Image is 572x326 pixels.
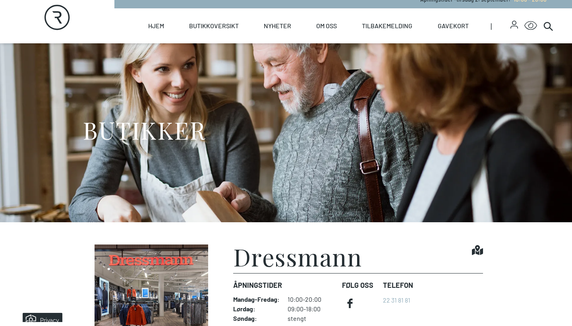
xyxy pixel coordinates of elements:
dd: 10:00-20:00 [288,295,336,303]
h5: Privacy [32,2,51,15]
a: Hjem [148,8,164,43]
dt: FØLG OSS [342,280,377,291]
dt: Mandag - Fredag : [233,295,280,303]
a: Tilbakemelding [362,8,412,43]
h1: Dressmann [233,244,362,268]
dd: stengt [288,314,336,322]
dt: Åpningstider [233,280,336,291]
span: | [491,8,510,43]
dd: 09:00-18:00 [288,305,336,313]
a: Butikkoversikt [189,8,239,43]
button: Open Accessibility Menu [524,19,537,32]
h1: BUTIKKER [83,115,205,145]
dt: Søndag : [233,314,280,322]
a: Nyheter [264,8,291,43]
dt: Telefon [383,280,413,291]
dt: Lørdag : [233,305,280,313]
a: Gavekort [438,8,469,43]
div: © Mappedin [546,146,565,150]
details: Attribution [544,144,572,150]
a: Om oss [316,8,337,43]
a: 22 31 81 81 [383,296,410,304]
iframe: Manage Preferences [8,312,73,322]
a: facebook [342,295,358,311]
